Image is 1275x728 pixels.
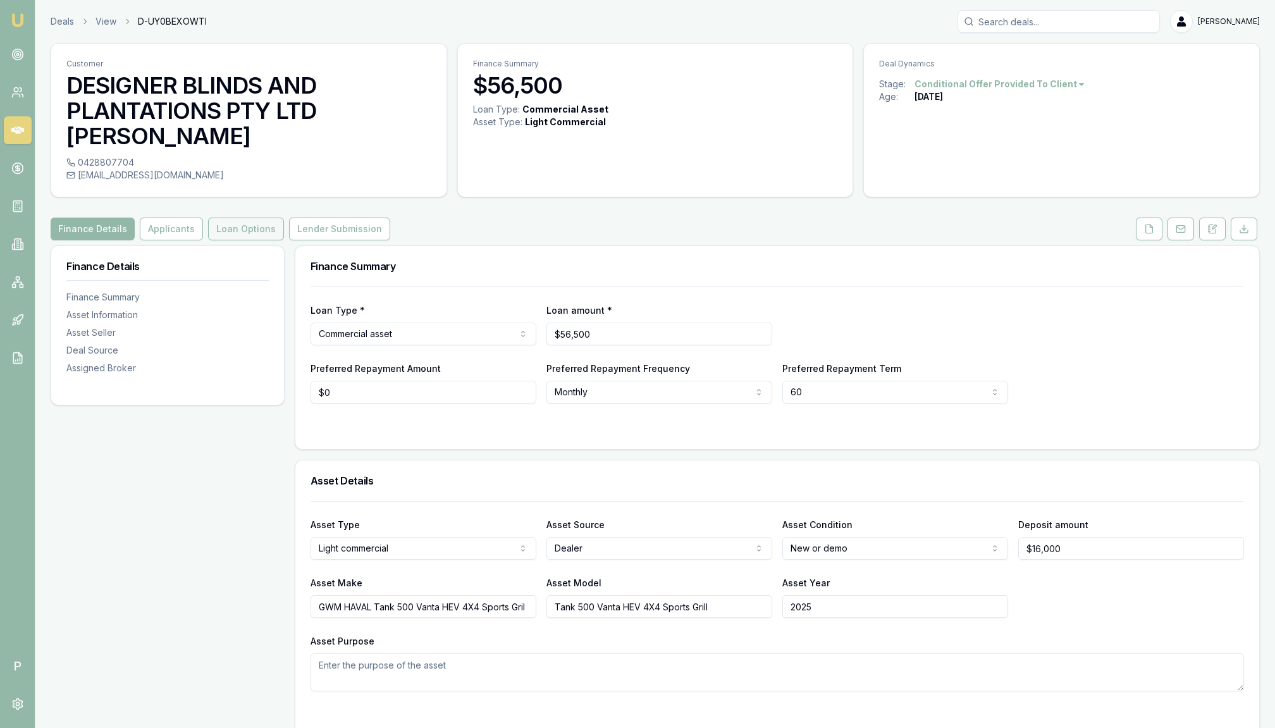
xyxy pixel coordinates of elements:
[915,78,1086,90] button: Conditional Offer Provided To Client
[311,577,362,588] label: Asset Make
[66,309,269,321] div: Asset Information
[208,218,284,240] button: Loan Options
[879,78,915,90] div: Stage:
[311,305,365,316] label: Loan Type *
[66,362,269,374] div: Assigned Broker
[311,363,441,374] label: Preferred Repayment Amount
[289,218,390,240] button: Lender Submission
[782,577,830,588] label: Asset Year
[546,363,690,374] label: Preferred Repayment Frequency
[311,261,1244,271] h3: Finance Summary
[879,90,915,103] div: Age:
[137,218,206,240] a: Applicants
[51,218,137,240] a: Finance Details
[286,218,393,240] a: Lender Submission
[546,305,612,316] label: Loan amount *
[546,577,601,588] label: Asset Model
[311,381,536,404] input: $
[138,15,207,28] span: D-UY0BEXOWTI
[66,326,269,339] div: Asset Seller
[140,218,203,240] button: Applicants
[1018,519,1088,530] label: Deposit amount
[1018,537,1244,560] input: $
[66,73,431,149] h3: DESIGNER BLINDS AND PLANTATIONS PTY LTD [PERSON_NAME]
[311,476,1244,486] h3: Asset Details
[66,59,431,69] p: Customer
[473,59,838,69] p: Finance Summary
[1198,16,1260,27] span: [PERSON_NAME]
[311,519,360,530] label: Asset Type
[546,323,772,345] input: $
[95,15,116,28] a: View
[546,519,605,530] label: Asset Source
[51,15,207,28] nav: breadcrumb
[522,103,608,116] div: Commercial Asset
[473,103,520,116] div: Loan Type:
[66,291,269,304] div: Finance Summary
[66,261,269,271] h3: Finance Details
[51,218,135,240] button: Finance Details
[10,13,25,28] img: emu-icon-u.png
[311,636,374,646] label: Asset Purpose
[473,116,522,128] div: Asset Type :
[206,218,286,240] a: Loan Options
[782,363,901,374] label: Preferred Repayment Term
[51,15,74,28] a: Deals
[958,10,1160,33] input: Search deals
[782,519,853,530] label: Asset Condition
[879,59,1244,69] p: Deal Dynamics
[473,73,838,98] h3: $56,500
[66,169,431,182] div: [EMAIL_ADDRESS][DOMAIN_NAME]
[66,156,431,169] div: 0428807704
[66,344,269,357] div: Deal Source
[915,90,943,103] div: [DATE]
[4,652,32,680] span: P
[525,116,606,128] div: Light Commercial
